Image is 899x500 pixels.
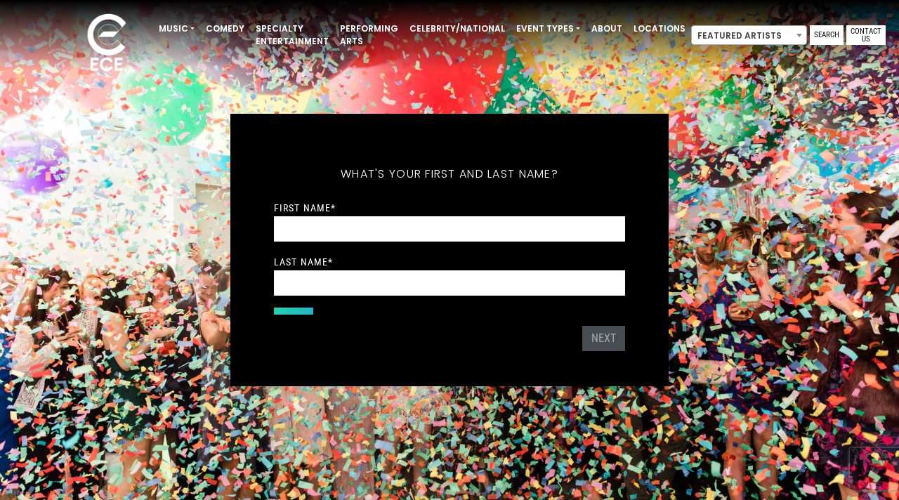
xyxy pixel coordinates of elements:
a: Specialty Entertainment [250,17,334,53]
a: Music [153,17,200,41]
a: Celebrity/National [404,17,511,41]
img: ece_new_logo_whitev2-1.png [72,10,142,78]
a: Contact Us [846,25,886,45]
span: Featured Artists [692,26,806,46]
label: First Name [274,202,336,214]
label: Last Name [274,256,333,268]
a: Performing Arts [334,17,404,53]
a: Search [810,25,844,45]
a: Locations [628,17,691,41]
a: About [586,17,628,41]
h5: What's your first and last name? [274,149,625,199]
a: Event Types [511,17,586,41]
a: Comedy [200,17,250,41]
span: Featured Artists [691,25,807,45]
